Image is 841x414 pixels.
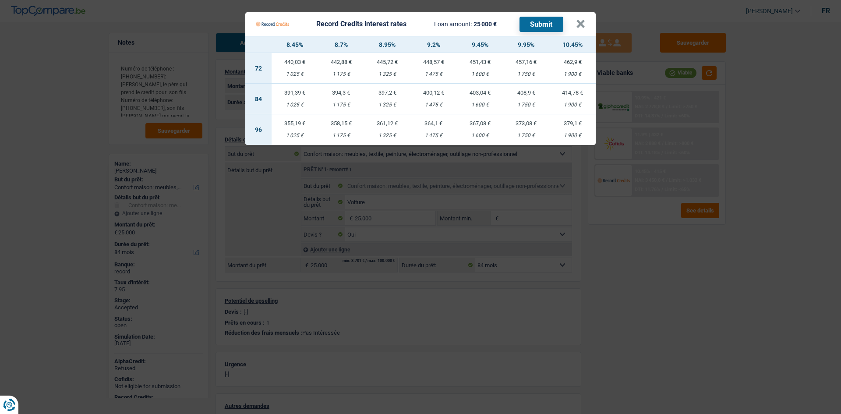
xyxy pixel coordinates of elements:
th: 9.2% [410,36,457,53]
div: 1 025 € [272,102,318,108]
div: 462,9 € [549,59,596,65]
button: Submit [519,17,563,32]
div: 1 175 € [318,71,364,77]
div: 442,88 € [318,59,364,65]
td: 72 [245,53,272,84]
div: Record Credits interest rates [316,21,406,28]
div: 1 750 € [503,102,550,108]
th: 8.7% [318,36,364,53]
div: 400,12 € [410,90,457,96]
div: 1 600 € [457,71,503,77]
div: 1 750 € [503,133,550,138]
div: 1 325 € [364,133,410,138]
span: 25 000 € [474,21,497,28]
div: 414,78 € [549,90,596,96]
td: 96 [245,114,272,145]
div: 403,04 € [457,90,503,96]
div: 1 750 € [503,71,550,77]
th: 9.45% [457,36,503,53]
div: 391,39 € [272,90,318,96]
div: 373,08 € [503,120,550,126]
div: 358,15 € [318,120,364,126]
div: 1 900 € [549,133,596,138]
span: Loan amount: [434,21,472,28]
th: 10.45% [549,36,596,53]
th: 9.95% [503,36,550,53]
div: 440,03 € [272,59,318,65]
td: 84 [245,84,272,114]
div: 361,12 € [364,120,410,126]
div: 1 475 € [410,133,457,138]
div: 448,57 € [410,59,457,65]
div: 379,1 € [549,120,596,126]
div: 1 900 € [549,102,596,108]
th: 8.95% [364,36,410,53]
div: 1 475 € [410,71,457,77]
div: 445,72 € [364,59,410,65]
img: Record Credits [256,16,289,32]
div: 355,19 € [272,120,318,126]
div: 364,1 € [410,120,457,126]
div: 1 025 € [272,71,318,77]
div: 1 325 € [364,71,410,77]
div: 408,9 € [503,90,550,96]
div: 457,16 € [503,59,550,65]
div: 451,43 € [457,59,503,65]
button: × [576,20,585,28]
th: 8.45% [272,36,318,53]
div: 1 175 € [318,102,364,108]
div: 1 475 € [410,102,457,108]
div: 1 600 € [457,102,503,108]
div: 1 325 € [364,102,410,108]
div: 1 175 € [318,133,364,138]
div: 367,08 € [457,120,503,126]
div: 394,3 € [318,90,364,96]
div: 1 900 € [549,71,596,77]
div: 1 600 € [457,133,503,138]
div: 1 025 € [272,133,318,138]
div: 397,2 € [364,90,410,96]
